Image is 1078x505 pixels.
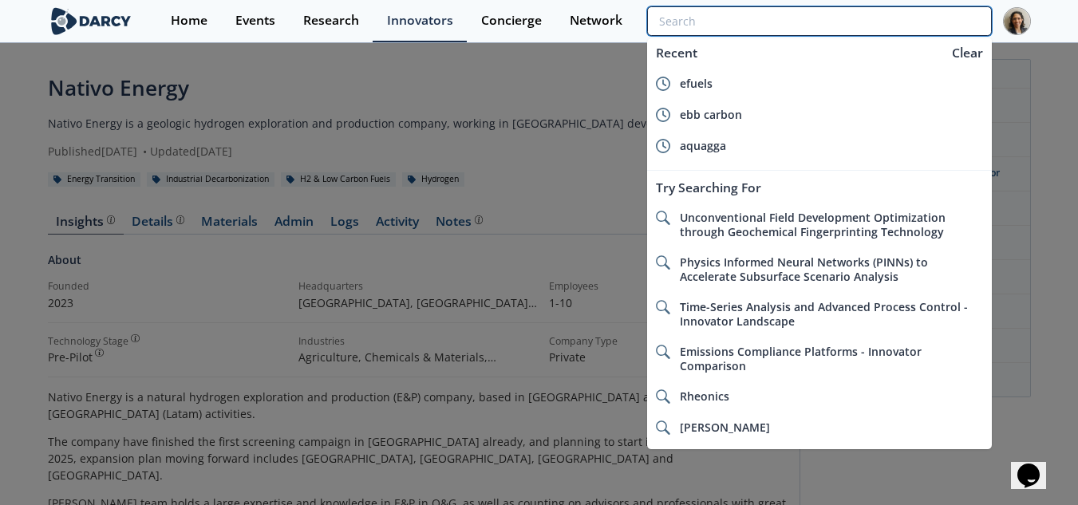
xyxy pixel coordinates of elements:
div: Research [303,14,359,27]
div: Network [570,14,622,27]
iframe: chat widget [1011,441,1062,489]
div: Home [171,14,207,27]
span: aquagga [680,138,726,153]
div: Concierge [481,14,542,27]
span: Physics Informed Neural Networks (PINNs) to Accelerate Subsurface Scenario Analysis [680,254,928,284]
span: [PERSON_NAME] [680,420,770,435]
img: icon [656,420,670,435]
span: Time-Series Analysis and Advanced Process Control - Innovator Landscape [680,299,968,329]
img: icon [656,345,670,359]
img: icon [656,77,670,91]
div: Events [235,14,275,27]
span: ebb carbon [680,107,742,122]
div: Recent [647,38,943,68]
div: Clear [946,44,989,62]
span: efuels [680,76,713,91]
img: icon [656,300,670,314]
img: icon [656,255,670,270]
span: Emissions Compliance Platforms - Innovator Comparison [680,344,922,373]
span: Unconventional Field Development Optimization through Geochemical Fingerprinting Technology [680,210,946,239]
img: icon [656,139,670,153]
input: Advanced Search [647,6,991,36]
img: icon [656,389,670,404]
img: icon [656,108,670,122]
img: Profile [1003,7,1031,35]
span: Rheonics [680,389,729,404]
div: Try Searching For [647,173,991,203]
img: icon [656,211,670,225]
img: logo-wide.svg [48,7,135,35]
div: Innovators [387,14,453,27]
